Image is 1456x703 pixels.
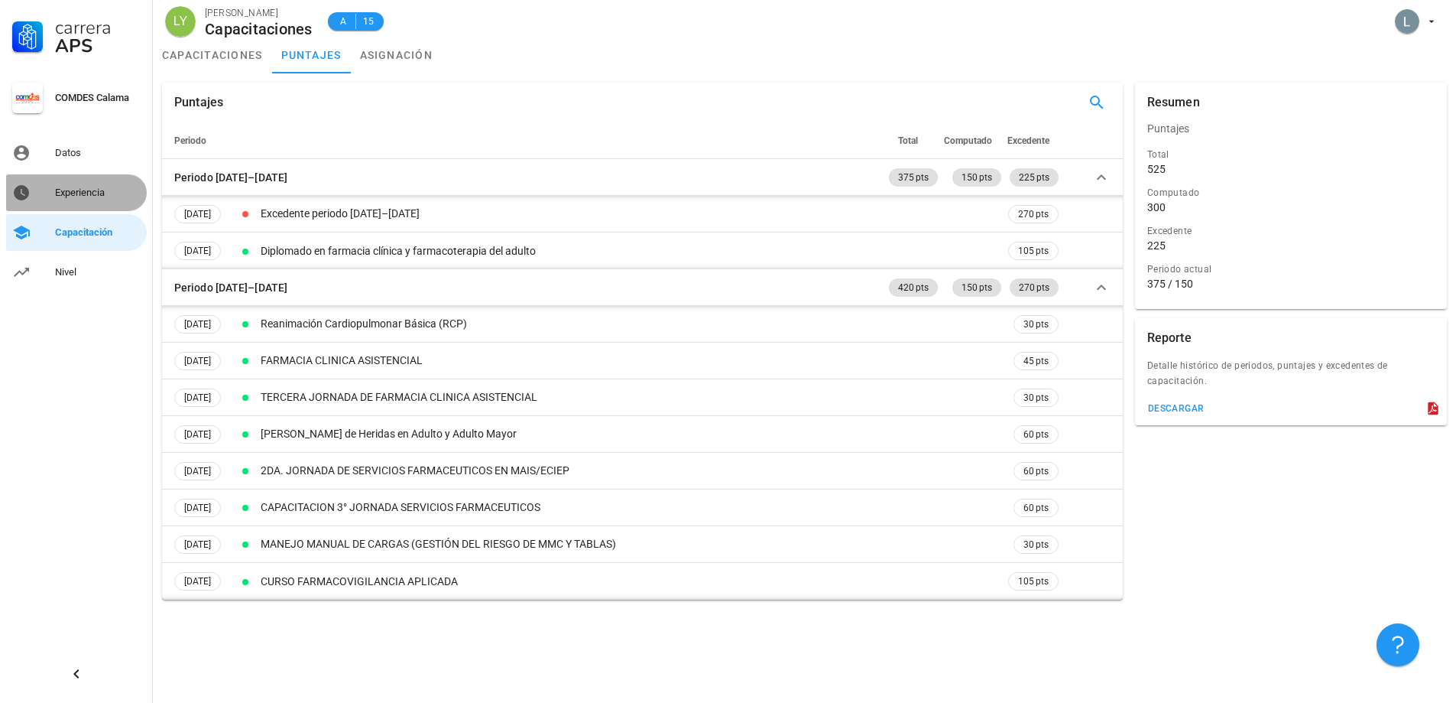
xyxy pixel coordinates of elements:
[1135,110,1447,147] div: Puntajes
[1147,277,1435,291] div: 375 / 150
[1135,358,1447,398] div: Detalle histórico de periodos, puntajes y excedentes de capacitación.
[362,14,375,29] span: 15
[337,14,349,29] span: A
[1023,427,1049,442] span: 60 pts
[184,573,211,590] span: [DATE]
[1147,318,1192,358] div: Reporte
[1007,135,1049,146] span: Excedente
[184,389,211,406] span: [DATE]
[55,147,141,159] div: Datos
[258,306,1005,343] td: Reanimación Cardiopulmonar Básica (RCP)
[165,6,196,37] div: avatar
[961,278,992,297] span: 150 pts
[898,278,929,297] span: 420 pts
[1023,537,1049,552] span: 30 pts
[258,416,1005,453] td: [PERSON_NAME] de Heridas en Adulto y Adulto Mayor
[886,122,941,159] th: Total
[6,135,147,171] a: Datos
[944,135,992,146] span: Computado
[174,135,206,146] span: Periodo
[961,168,992,187] span: 150 pts
[153,37,272,73] a: capacitaciones
[6,214,147,251] a: Capacitación
[1023,464,1049,479] span: 60 pts
[1018,243,1049,259] span: 105 pts
[1147,239,1166,252] div: 225
[184,206,211,223] span: [DATE]
[184,316,211,333] span: [DATE]
[258,526,1005,563] td: MANEJO MANUAL DE CARGAS (GESTIÓN DEL RIESGO DE MMC Y TABLAS)
[1004,122,1062,159] th: Excedente
[205,21,313,37] div: Capacitaciones
[174,83,223,122] div: Puntajes
[55,18,141,37] div: Carrera
[351,37,443,73] a: asignación
[1023,353,1049,369] span: 45 pts
[184,426,211,443] span: [DATE]
[1395,9,1419,34] div: avatar
[6,174,147,211] a: Experiencia
[1018,574,1049,589] span: 105 pts
[55,187,141,199] div: Experiencia
[55,37,141,55] div: APS
[173,6,187,37] span: LY
[205,5,313,21] div: [PERSON_NAME]
[258,233,1005,269] td: Diplomado en farmacia clínica y farmacoterapia del adulto
[1019,278,1049,297] span: 270 pts
[1147,162,1166,176] div: 525
[1147,147,1435,162] div: Total
[1019,168,1049,187] span: 225 pts
[55,266,141,278] div: Nivel
[272,37,351,73] a: puntajes
[258,379,1005,416] td: TERCERA JORNADA DE FARMACIA CLINICA ASISTENCIAL
[184,536,211,553] span: [DATE]
[1147,262,1435,277] div: Periodo actual
[258,563,1005,600] td: CURSO FARMACOVIGILANCIA APLICADA
[898,168,929,187] span: 375 pts
[184,242,211,259] span: [DATE]
[55,92,141,104] div: COMDES Calama
[1141,398,1211,419] button: descargar
[258,196,1005,233] td: Excedente periodo [DATE]–[DATE]
[1147,200,1166,214] div: 300
[162,122,886,159] th: Periodo
[1147,223,1435,239] div: Excedente
[1023,500,1049,516] span: 60 pts
[6,254,147,291] a: Nivel
[174,279,287,296] div: Periodo [DATE]–[DATE]
[1147,83,1200,122] div: Resumen
[258,490,1005,526] td: CAPACITACION 3° JORNADA SERVICIOS FARMACEUTICOS
[258,453,1005,490] td: 2DA. JORNADA DE SERVICIOS FARMACEUTICOS EN MAIS/ECIEP
[941,122,1004,159] th: Computado
[174,169,287,186] div: Periodo [DATE]–[DATE]
[1147,185,1435,200] div: Computado
[184,463,211,480] span: [DATE]
[55,226,141,239] div: Capacitación
[1018,206,1049,223] span: 270 pts
[184,500,211,516] span: [DATE]
[898,135,918,146] span: Total
[1147,403,1205,414] div: descargar
[258,343,1005,379] td: FARMACIA CLINICA ASISTENCIAL
[1023,317,1049,332] span: 30 pts
[1023,390,1049,405] span: 30 pts
[184,353,211,369] span: [DATE]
